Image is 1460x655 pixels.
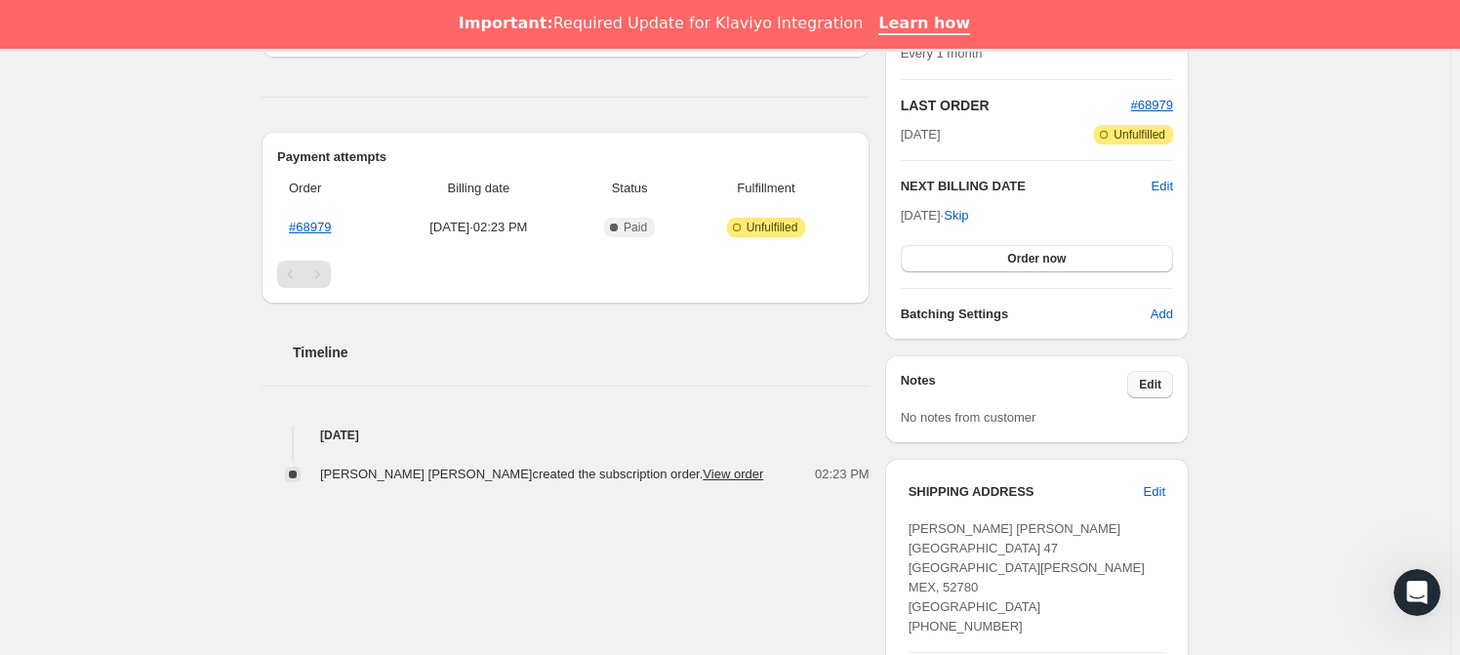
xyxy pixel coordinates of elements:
[1127,371,1173,398] button: Edit
[901,125,941,144] span: [DATE]
[624,220,647,235] span: Paid
[277,167,383,210] th: Order
[901,208,969,223] span: [DATE] ·
[1152,177,1173,196] button: Edit
[1139,299,1185,330] button: Add
[901,46,983,61] span: Every 1 month
[901,96,1131,115] h2: LAST ORDER
[932,200,980,231] button: Skip
[901,177,1152,196] h2: NEXT BILLING DATE
[320,467,763,481] span: [PERSON_NAME] [PERSON_NAME] created the subscription order.
[388,179,569,198] span: Billing date
[1139,377,1161,392] span: Edit
[901,305,1151,324] h6: Batching Settings
[388,218,569,237] span: [DATE] · 02:23 PM
[901,410,1036,425] span: No notes from customer
[1151,305,1173,324] span: Add
[944,206,968,225] span: Skip
[459,14,553,32] b: Important:
[459,14,863,33] div: Required Update for Klaviyo Integration
[878,14,970,35] a: Learn how
[277,261,854,288] nav: Pagination
[1144,482,1165,502] span: Edit
[1114,127,1165,143] span: Unfulfilled
[293,343,870,362] h2: Timeline
[1394,569,1440,616] iframe: Intercom live chat
[703,467,763,481] a: View order
[1131,98,1173,112] a: #68979
[1132,476,1177,508] button: Edit
[815,465,870,484] span: 02:23 PM
[909,482,1144,502] h3: SHIPPING ADDRESS
[1131,96,1173,115] button: #68979
[901,371,1128,398] h3: Notes
[289,220,331,234] a: #68979
[277,147,854,167] h2: Payment attempts
[1007,251,1066,266] span: Order now
[901,245,1173,272] button: Order now
[262,426,870,445] h4: [DATE]
[909,521,1145,634] span: [PERSON_NAME] [PERSON_NAME] [GEOGRAPHIC_DATA] 47 [GEOGRAPHIC_DATA][PERSON_NAME] MEX, 52780 [GEOGR...
[690,179,841,198] span: Fulfillment
[747,220,798,235] span: Unfulfilled
[581,179,678,198] span: Status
